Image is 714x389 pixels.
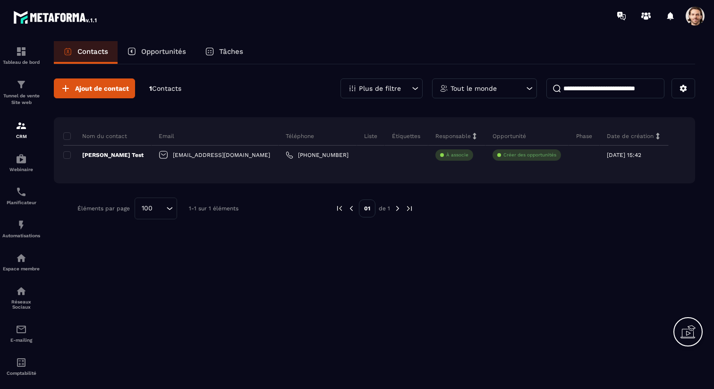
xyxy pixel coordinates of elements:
img: next [393,204,402,213]
span: Ajout de contact [75,84,129,93]
img: formation [16,120,27,131]
a: Opportunités [118,41,195,64]
a: automationsautomationsEspace membre [2,245,40,278]
p: Étiquettes [392,132,420,140]
p: Tableau de bord [2,60,40,65]
a: Tâches [195,41,253,64]
p: Tout le monde [450,85,497,92]
img: prev [335,204,344,213]
p: de 1 [379,205,390,212]
p: À associe [446,152,468,158]
a: automationsautomationsAutomatisations [2,212,40,245]
a: Contacts [54,41,118,64]
a: formationformationTableau de bord [2,39,40,72]
p: Email [159,132,174,140]
p: Téléphone [286,132,314,140]
p: Réseaux Sociaux [2,299,40,310]
p: Comptabilité [2,371,40,376]
p: [PERSON_NAME] Test [63,151,144,159]
p: CRM [2,134,40,139]
img: email [16,324,27,335]
p: Planificateur [2,200,40,205]
img: automations [16,219,27,231]
p: Webinaire [2,167,40,172]
p: Liste [364,132,377,140]
span: Contacts [152,85,181,92]
img: prev [347,204,356,213]
img: social-network [16,285,27,297]
a: formationformationCRM [2,113,40,146]
a: formationformationTunnel de vente Site web [2,72,40,113]
a: schedulerschedulerPlanificateur [2,179,40,212]
img: scheduler [16,186,27,198]
p: Contacts [77,47,108,56]
p: Automatisations [2,233,40,238]
span: 100 [138,203,156,214]
p: 1 [149,84,181,93]
div: Search for option [135,198,177,219]
p: Date de création [607,132,654,140]
img: next [405,204,414,213]
img: automations [16,153,27,164]
a: accountantaccountantComptabilité [2,350,40,383]
img: automations [16,252,27,264]
img: formation [16,46,27,57]
p: 01 [359,199,375,217]
img: logo [13,9,98,26]
a: [PHONE_NUMBER] [286,151,348,159]
p: Tunnel de vente Site web [2,93,40,106]
button: Ajout de contact [54,78,135,98]
p: Opportunité [493,132,526,140]
p: Nom du contact [63,132,127,140]
p: Opportunités [141,47,186,56]
p: Éléments par page [77,205,130,212]
p: Phase [576,132,592,140]
a: automationsautomationsWebinaire [2,146,40,179]
a: social-networksocial-networkRéseaux Sociaux [2,278,40,317]
p: Espace membre [2,266,40,271]
p: Tâches [219,47,243,56]
a: emailemailE-mailing [2,317,40,350]
p: Plus de filtre [359,85,401,92]
p: Responsable [435,132,471,140]
img: formation [16,79,27,90]
p: [DATE] 15:42 [607,152,641,158]
img: accountant [16,357,27,368]
p: Créer des opportunités [503,152,556,158]
p: E-mailing [2,337,40,343]
input: Search for option [156,203,164,214]
p: 1-1 sur 1 éléments [189,205,238,212]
